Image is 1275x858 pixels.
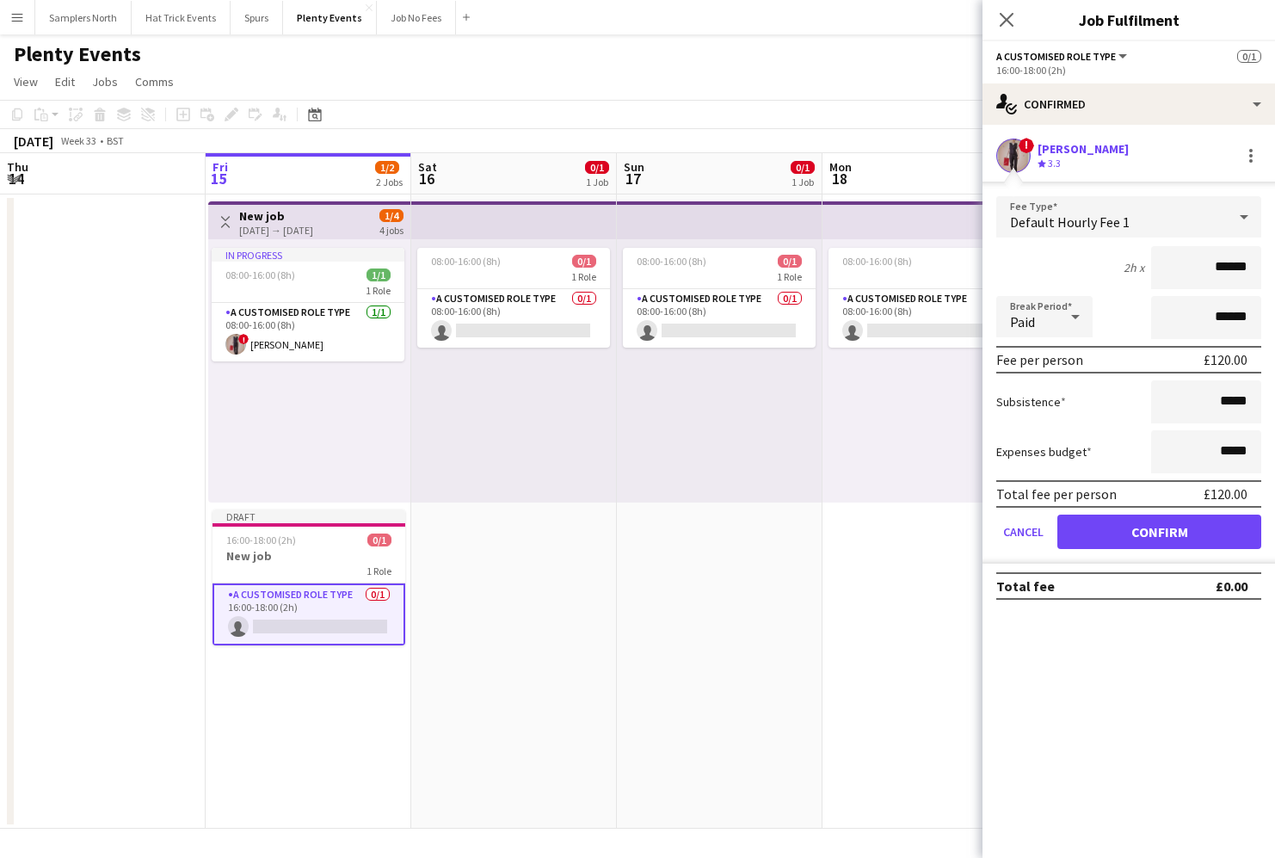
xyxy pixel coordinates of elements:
span: 1/4 [379,209,403,222]
div: [PERSON_NAME] [1038,141,1129,157]
span: 08:00-16:00 (8h) [842,255,912,268]
span: Thu [7,159,28,175]
a: View [7,71,45,93]
span: Paid [1010,313,1035,330]
h1: Plenty Events [14,41,141,67]
span: Sun [624,159,644,175]
app-job-card: 08:00-16:00 (8h)0/11 RoleA Customised Role Type0/108:00-16:00 (8h) [623,248,816,348]
button: Job No Fees [377,1,456,34]
div: Total fee per person [996,485,1117,503]
div: 4 jobs [379,222,403,237]
div: 1 Job [586,176,608,188]
span: ! [238,334,249,344]
button: Hat Trick Events [132,1,231,34]
h3: Job Fulfilment [982,9,1275,31]
app-card-role: A Customised Role Type0/108:00-16:00 (8h) [623,289,816,348]
app-job-card: Draft16:00-18:00 (2h)0/1New job1 RoleA Customised Role Type0/116:00-18:00 (2h) [212,509,405,645]
app-card-role: A Customised Role Type0/108:00-16:00 (8h) [417,289,610,348]
app-job-card: In progress08:00-16:00 (8h)1/11 RoleA Customised Role Type1/108:00-16:00 (8h)![PERSON_NAME] [212,248,404,361]
span: Mon [829,159,852,175]
span: 0/1 [572,255,596,268]
button: A Customised Role Type [996,50,1130,63]
h3: New job [239,208,313,224]
app-job-card: 08:00-16:00 (8h)0/11 RoleA Customised Role Type0/108:00-16:00 (8h) [828,248,1021,348]
span: Default Hourly Fee 1 [1010,213,1130,231]
span: A Customised Role Type [996,50,1116,63]
app-card-role: A Customised Role Type0/108:00-16:00 (8h) [828,289,1021,348]
div: £120.00 [1204,351,1247,368]
div: 2h x [1124,260,1144,275]
div: In progress [212,248,404,262]
span: 15 [210,169,228,188]
span: 16 [416,169,437,188]
button: Spurs [231,1,283,34]
label: Expenses budget [996,444,1092,460]
span: 08:00-16:00 (8h) [431,255,501,268]
div: Fee per person [996,351,1083,368]
span: 1 Role [366,565,391,577]
app-job-card: 08:00-16:00 (8h)0/11 RoleA Customised Role Type0/108:00-16:00 (8h) [417,248,610,348]
button: Confirm [1057,515,1261,549]
span: Week 33 [57,134,100,147]
span: 0/1 [1237,50,1261,63]
span: 1/2 [375,161,399,174]
span: Edit [55,74,75,90]
span: 1 Role [777,270,802,283]
span: 08:00-16:00 (8h) [225,269,295,281]
button: Cancel [996,515,1050,549]
div: Confirmed [982,83,1275,125]
span: 1/1 [366,269,391,281]
span: 0/1 [367,534,391,546]
span: Sat [418,159,437,175]
span: Comms [135,74,174,90]
span: 1 Role [571,270,596,283]
div: Draft [212,509,405,523]
label: Subsistence [996,394,1066,410]
div: [DATE] → [DATE] [239,224,313,237]
span: 3.3 [1048,157,1061,170]
span: 0/1 [791,161,815,174]
div: BST [107,134,124,147]
div: [DATE] [14,133,53,150]
button: Samplers North [35,1,132,34]
span: 14 [4,169,28,188]
span: 08:00-16:00 (8h) [637,255,706,268]
a: Jobs [85,71,125,93]
div: £0.00 [1216,577,1247,595]
div: £120.00 [1204,485,1247,503]
span: 1 Role [366,284,391,297]
div: 16:00-18:00 (2h) [996,64,1261,77]
button: Plenty Events [283,1,377,34]
span: Fri [212,159,228,175]
span: 18 [827,169,852,188]
span: 0/1 [778,255,802,268]
a: Comms [128,71,181,93]
span: 16:00-18:00 (2h) [226,534,296,546]
div: 2 Jobs [376,176,403,188]
span: View [14,74,38,90]
span: 17 [621,169,644,188]
div: 1 Job [791,176,814,188]
span: ! [1019,138,1034,153]
span: 0/1 [585,161,609,174]
span: Jobs [92,74,118,90]
a: Edit [48,71,82,93]
div: Total fee [996,577,1055,595]
app-card-role: A Customised Role Type1/108:00-16:00 (8h)![PERSON_NAME] [212,303,404,361]
app-card-role: A Customised Role Type0/116:00-18:00 (2h) [212,583,405,645]
h3: New job [212,548,405,564]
